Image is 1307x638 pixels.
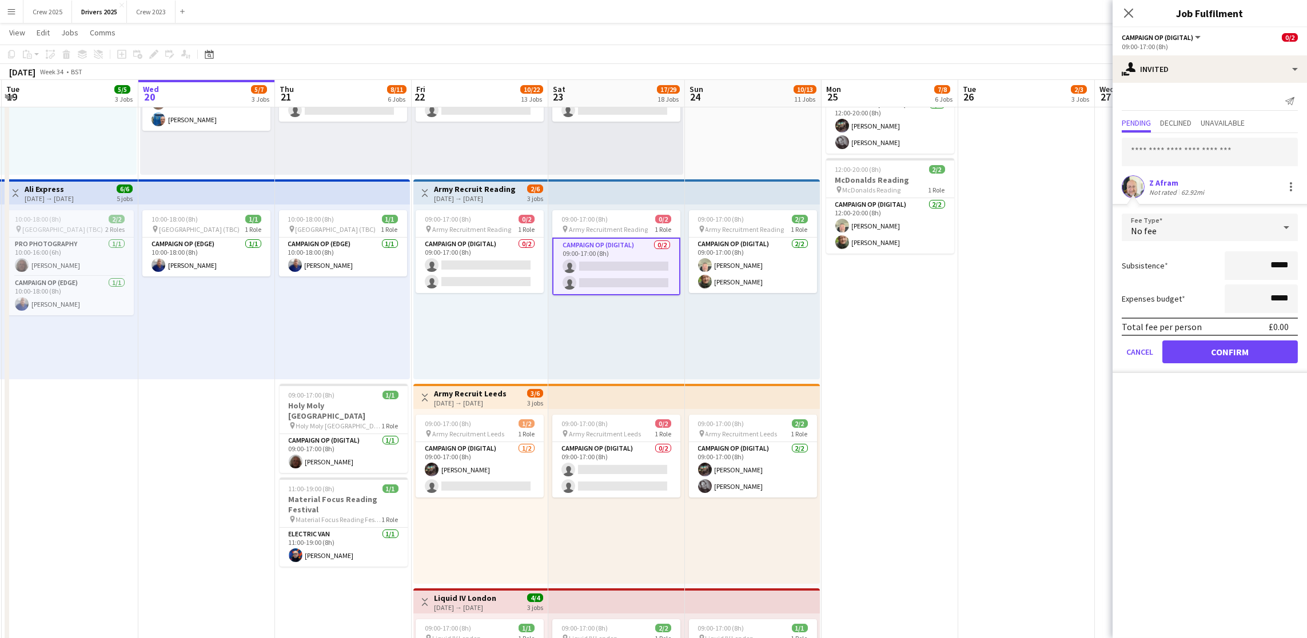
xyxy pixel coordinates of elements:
span: 21 [278,90,294,103]
span: View [9,27,25,38]
span: 1/1 [519,624,535,632]
div: 09:00-17:00 (8h) [1122,42,1298,51]
div: 09:00-17:00 (8h)0/2 Army Recruitment Reading1 RoleCampaign Op (Digital)0/209:00-17:00 (8h) [416,210,544,293]
span: 09:00-17:00 (8h) [561,624,608,632]
h3: Ali Express [25,184,74,194]
span: 0/2 [1282,33,1298,42]
app-card-role: Campaign Op (Digital)2/212:00-20:00 (8h)[PERSON_NAME][PERSON_NAME] [826,198,954,254]
span: Army Recruitment Leeds [569,430,641,438]
app-card-role: Campaign Op (Digital)0/209:00-17:00 (8h) [416,238,544,293]
span: 25 [824,90,841,103]
span: 2/2 [655,624,671,632]
span: 17/29 [657,85,680,94]
app-card-role: Campaign Op (Digital)0/209:00-17:00 (8h) [552,442,680,497]
a: View [5,25,30,40]
button: Campaign Op (Digital) [1122,33,1202,42]
span: Wed [143,84,159,94]
span: 09:00-17:00 (8h) [425,419,471,428]
label: Subsistence [1122,260,1168,271]
span: 1/1 [382,391,399,399]
span: Army Recruitment Leeds [432,430,504,438]
span: 1 Role [791,430,808,438]
span: Thu [280,84,294,94]
h3: Holy Moly [GEOGRAPHIC_DATA] [280,400,408,421]
span: 7/8 [934,85,950,94]
span: 1 Role [655,225,671,234]
span: Army Recruitment Reading [432,225,511,234]
span: 2/2 [929,165,945,174]
h3: Job Fulfilment [1113,6,1307,21]
div: 3 jobs [527,398,543,407]
app-job-card: 10:00-18:00 (8h)1/1 [GEOGRAPHIC_DATA] (TBC)1 RoleCampaign Op (Edge)1/110:00-18:00 (8h)[PERSON_NAME] [142,210,270,276]
button: Crew 2023 [127,1,176,23]
div: [DATE] → [DATE] [25,194,74,203]
span: 10:00-18:00 (8h) [152,215,198,223]
span: Tue [6,84,19,94]
button: Drivers 2025 [72,1,127,23]
app-job-card: 10:00-18:00 (8h)2/2 [GEOGRAPHIC_DATA] (TBC)2 RolesPro Photography1/110:00-16:00 (6h)[PERSON_NAME]... [6,210,134,315]
div: Invited [1113,55,1307,83]
span: 1/1 [382,484,399,493]
span: [GEOGRAPHIC_DATA] (TBC) [159,225,240,234]
span: 2/2 [792,215,808,223]
span: 22 [415,90,425,103]
label: Expenses budget [1122,294,1185,304]
app-card-role: Pro Photography1/110:00-16:00 (6h)[PERSON_NAME] [6,238,134,276]
span: 1 Role [655,430,671,438]
span: Army Recruitment Reading [569,225,648,234]
div: [DATE] → [DATE] [434,194,516,203]
div: [DATE] [9,66,35,78]
span: 0/2 [655,215,671,223]
span: 10:00-18:00 (8h) [288,215,334,223]
span: Comms [90,27,115,38]
h3: McDonalds Reading [826,175,954,185]
app-job-card: 11:00-19:00 (8h)1/1Material Focus Reading Festival Material Focus Reading Festival1 RoleElectric ... [280,478,408,567]
app-card-role: Campaign Op (Edge)1/110:00-18:00 (8h)[PERSON_NAME] [6,276,134,315]
app-card-role: Campaign Op (Edge)1/110:00-18:00 (8h)[PERSON_NAME] [279,238,407,276]
span: 09:00-17:00 (8h) [561,419,608,428]
div: 11 Jobs [794,95,816,103]
div: 09:00-17:00 (8h)1/2 Army Recruitment Leeds1 RoleCampaign Op (Digital)1/209:00-17:00 (8h)[PERSON_N... [416,415,544,497]
app-card-role: Campaign Op (Digital)2/212:00-20:00 (8h)[PERSON_NAME][PERSON_NAME] [826,98,954,154]
div: 5 jobs [117,193,133,203]
span: 6/6 [117,184,133,193]
span: Wed [1099,84,1114,94]
span: 1/1 [382,215,398,223]
div: 6 Jobs [935,95,953,103]
button: Cancel [1122,340,1158,363]
span: Army Recruitment Leeds [706,430,778,438]
span: 26 [961,90,976,103]
div: [DATE] → [DATE] [434,603,496,612]
div: 3 Jobs [1071,95,1089,103]
span: Campaign Op (Digital) [1122,33,1193,42]
span: 2/2 [109,215,125,223]
a: Jobs [57,25,83,40]
div: Z Afram [1149,178,1206,188]
div: 3 Jobs [115,95,133,103]
div: 18 Jobs [658,95,679,103]
app-card-role: Campaign Op (Digital)1/209:00-17:00 (8h)[PERSON_NAME] [416,442,544,497]
span: 1 Role [382,422,399,430]
app-job-card: 09:00-17:00 (8h)1/1Holy Moly [GEOGRAPHIC_DATA] Holy Moly [GEOGRAPHIC_DATA]1 RoleCampaign Op (Digi... [280,384,408,473]
span: Edit [37,27,50,38]
span: 1 Role [929,186,945,194]
div: 09:00-17:00 (8h)0/2 Army Recruitment Leeds1 RoleCampaign Op (Digital)0/209:00-17:00 (8h) [552,415,680,497]
span: 12:00-20:00 (8h) [835,165,882,174]
h3: Liquid IV London [434,593,496,603]
button: Confirm [1162,340,1298,363]
span: 1/1 [245,215,261,223]
span: 1 Role [382,515,399,524]
div: 62.92mi [1179,188,1206,196]
a: Comms [85,25,120,40]
span: Declined [1160,119,1192,127]
span: 8/11 [387,85,407,94]
span: Week 34 [38,67,66,76]
app-job-card: 09:00-17:00 (8h)2/2 Army Recruitment Reading1 RoleCampaign Op (Digital)2/209:00-17:00 (8h)[PERSON... [689,210,817,293]
span: 1/2 [519,419,535,428]
span: 5/7 [251,85,267,94]
span: Holy Moly [GEOGRAPHIC_DATA] [296,422,382,430]
span: 09:00-17:00 (8h) [698,215,744,223]
app-job-card: 09:00-17:00 (8h)0/2 Army Recruitment Reading1 RoleCampaign Op (Digital)0/209:00-17:00 (8h) [552,210,680,295]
